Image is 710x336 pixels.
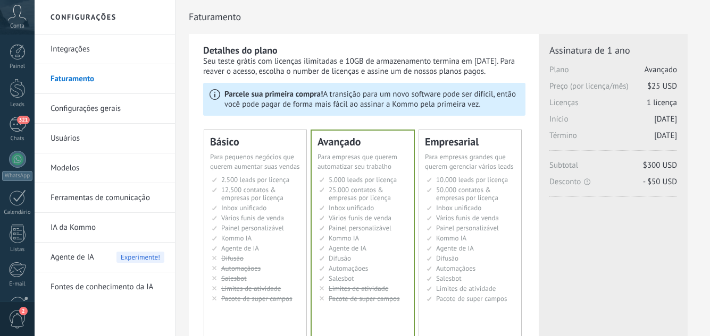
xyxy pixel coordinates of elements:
[549,44,677,56] span: Assinatura de 1 ano
[647,81,677,91] span: $25 USD
[329,244,366,253] span: Agente de IA
[329,213,391,222] span: Vários funis de venda
[329,274,354,283] span: Salesbot
[436,274,462,283] span: Salesbot
[221,244,259,253] span: Agente de IA
[436,223,499,232] span: Painel personalizável
[436,244,474,253] span: Agente de IA
[189,11,241,22] span: Faturamento
[203,56,525,76] div: Seu teste grátis com licenças ilimitadas e 10GB de armazenamento termina em [DATE]. Para reaver o...
[436,203,481,212] span: Inbox unificado
[10,23,24,30] span: Conta
[2,209,33,216] div: Calendário
[51,35,164,64] a: Integrações
[329,254,351,263] span: Difusão
[203,44,278,56] b: Detalhes do plano
[51,243,164,272] a: Agente de IA Experimente!
[436,284,496,293] span: Limites de atividade
[221,175,289,184] span: 2.500 leads por licença
[51,213,164,243] a: IA da Kommo
[329,234,359,243] span: Kommo IA
[51,243,94,272] span: Agente de IA
[436,185,498,202] span: 50.000 contatos & empresas por licença
[2,135,33,142] div: Chats
[436,264,475,273] span: Automaçãoes
[645,65,677,75] span: Avançado
[329,294,400,303] span: Pacote de super campos
[221,264,261,273] span: Automaçãoes
[2,63,33,70] div: Painel
[35,64,175,94] li: Faturamento
[17,116,29,124] span: 321
[2,246,33,253] div: Listas
[221,294,293,303] span: Pacote de super campos
[221,203,266,212] span: Inbox unificado
[35,272,175,301] li: Fontes de conhecimento da IA
[221,274,247,283] span: Salesbot
[329,284,388,293] span: Limites de atividade
[2,281,33,288] div: E-mail
[51,183,164,213] a: Ferramentas de comunicação
[35,124,175,153] li: Usuários
[221,223,284,232] span: Painel personalizável
[210,152,300,171] span: Para pequenos negócios que querem aumentar suas vendas
[51,124,164,153] a: Usuários
[221,254,244,263] span: Difusão
[329,175,397,184] span: 5.000 leads por licença
[329,223,391,232] span: Painel personalizável
[210,136,300,147] div: Básico
[51,153,164,183] a: Modelos
[35,35,175,64] li: Integrações
[549,131,677,147] span: Término
[318,152,397,171] span: Para empresas que querem automatizar seu trabalho
[549,160,677,177] span: Subtotal
[549,81,677,98] span: Preço (por licença/mês)
[643,160,677,170] span: $300 USD
[436,213,499,222] span: Vários funis de venda
[654,131,677,141] span: [DATE]
[318,136,408,147] div: Avançado
[51,64,164,94] a: Faturamento
[35,183,175,213] li: Ferramentas de comunicação
[35,213,175,243] li: IA da Kommo
[19,307,28,315] span: 2
[549,177,677,187] span: Desconto
[436,175,508,184] span: 10.000 leads por licença
[329,264,368,273] span: Automaçãoes
[51,94,164,124] a: Configurações gerais
[221,185,283,202] span: 12.500 contatos & empresas por licença
[436,254,458,263] span: Difusão
[35,243,175,272] li: Agente de IA
[35,153,175,183] li: Modelos
[436,294,507,303] span: Pacote de super campos
[221,284,281,293] span: Limites de atividade
[647,98,677,108] span: 1 licença
[51,272,164,302] a: Fontes de conhecimento da IA
[2,101,33,108] div: Leads
[643,177,677,187] span: - $50 USD
[329,185,391,202] span: 25.000 contatos & empresas por licença
[549,65,677,81] span: Plano
[116,252,164,263] span: Experimente!
[221,234,252,243] span: Kommo IA
[224,89,323,99] b: Parcele sua primeira compra!
[549,98,677,114] span: Licenças
[436,234,466,243] span: Kommo IA
[425,136,515,147] div: Empresarial
[654,114,677,124] span: [DATE]
[221,213,284,222] span: Vários funis de venda
[549,114,677,131] span: Início
[329,203,374,212] span: Inbox unificado
[35,94,175,124] li: Configurações gerais
[425,152,514,171] span: Para empresas grandes que querem gerenciar vários leads
[2,171,32,181] div: WhatsApp
[224,89,519,109] p: A transição para um novo software pode ser difícil, então você pode pagar de forma mais fácil ao ...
